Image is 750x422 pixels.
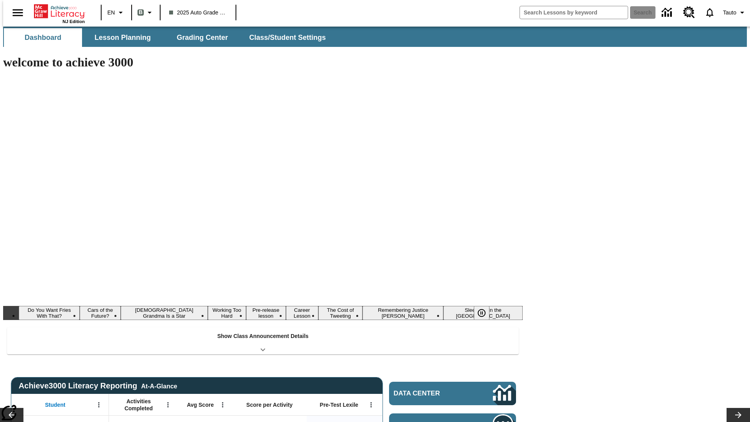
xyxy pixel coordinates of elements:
a: Data Center [657,2,679,23]
span: EN [107,9,115,17]
button: Open Menu [162,399,174,411]
button: Class/Student Settings [243,28,332,47]
button: Open Menu [217,399,229,411]
span: Data Center [394,390,467,397]
p: Show Class Announcement Details [217,332,309,340]
button: Slide 8 Remembering Justice O'Connor [362,306,443,320]
span: Avg Score [187,401,214,408]
div: Pause [474,306,497,320]
span: Student [45,401,65,408]
span: B [139,7,143,17]
span: Pre-Test Lexile [320,401,359,408]
button: Boost Class color is gray green. Change class color [134,5,157,20]
button: Slide 3 South Korean Grandma Is a Star [121,306,208,320]
a: Notifications [700,2,720,23]
button: Slide 4 Working Too Hard [208,306,246,320]
div: At-A-Glance [141,381,177,390]
span: Score per Activity [246,401,293,408]
button: Slide 1 Do You Want Fries With That? [19,306,80,320]
span: Activities Completed [113,398,164,412]
a: Resource Center, Will open in new tab [679,2,700,23]
span: 2025 Auto Grade 1 B [169,9,227,17]
button: Language: EN, Select a language [104,5,129,20]
input: search field [520,6,628,19]
div: Show Class Announcement Details [7,327,519,354]
button: Slide 9 Sleepless in the Animal Kingdom [443,306,523,320]
button: Pause [474,306,489,320]
button: Profile/Settings [720,5,750,20]
button: Slide 5 Pre-release lesson [246,306,286,320]
button: Lesson Planning [84,28,162,47]
div: Home [34,3,85,24]
h1: welcome to achieve 3000 [3,55,523,70]
span: NJ Edition [62,19,85,24]
button: Lesson carousel, Next [727,408,750,422]
button: Slide 6 Career Lesson [286,306,318,320]
a: Data Center [389,382,516,405]
span: Tauto [723,9,736,17]
a: Home [34,4,85,19]
button: Open Menu [365,399,377,411]
button: Open Menu [93,399,105,411]
button: Grading Center [163,28,241,47]
div: SubNavbar [3,28,333,47]
div: SubNavbar [3,27,747,47]
button: Slide 2 Cars of the Future? [80,306,121,320]
button: Dashboard [4,28,82,47]
button: Slide 7 The Cost of Tweeting [318,306,363,320]
span: Achieve3000 Literacy Reporting [19,381,177,390]
button: Open side menu [6,1,29,24]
